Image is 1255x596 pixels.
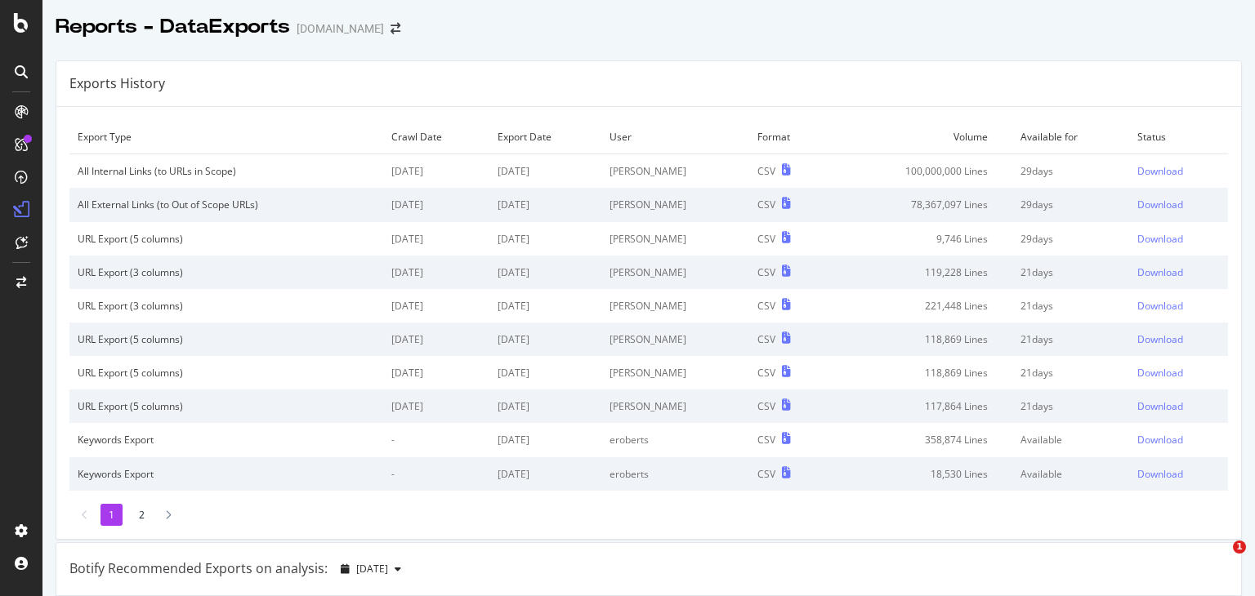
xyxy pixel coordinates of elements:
td: 9,746 Lines [828,222,1012,256]
div: Download [1137,399,1183,413]
div: URL Export (3 columns) [78,265,375,279]
div: URL Export (5 columns) [78,399,375,413]
div: Download [1137,433,1183,447]
td: [PERSON_NAME] [601,289,749,322]
div: Exports History [69,74,165,93]
button: [DATE] [334,556,408,582]
div: CSV [757,399,775,413]
td: Crawl Date [383,120,490,154]
div: All Internal Links (to URLs in Scope) [78,164,375,178]
div: CSV [757,433,775,447]
td: [DATE] [383,389,490,423]
td: [PERSON_NAME] [601,188,749,221]
div: Keywords Export [78,433,375,447]
td: 118,869 Lines [828,322,1012,356]
a: Download [1137,366,1220,380]
li: 2 [131,504,153,526]
td: Export Date [489,120,601,154]
td: [DATE] [383,289,490,322]
td: User [601,120,749,154]
li: 1 [100,504,123,526]
td: [PERSON_NAME] [601,356,749,389]
div: CSV [757,467,775,481]
td: Status [1129,120,1228,154]
td: [DATE] [489,188,601,221]
td: Export Type [69,120,383,154]
span: 1 [1233,540,1246,554]
td: [DATE] [489,457,601,491]
td: 21 days [1012,289,1129,322]
a: Download [1137,399,1220,413]
td: Format [749,120,828,154]
div: Download [1137,198,1183,211]
td: [PERSON_NAME] [601,389,749,423]
div: [DOMAIN_NAME] [297,20,384,37]
td: [DATE] [489,389,601,423]
td: 29 days [1012,222,1129,256]
td: [PERSON_NAME] [601,256,749,289]
div: arrow-right-arrow-left [391,23,400,34]
td: 21 days [1012,356,1129,389]
td: eroberts [601,457,749,491]
a: Download [1137,198,1220,211]
a: Download [1137,299,1220,313]
td: 117,864 Lines [828,389,1012,423]
span: 2025 Aug. 22nd [356,562,388,576]
td: 119,228 Lines [828,256,1012,289]
div: URL Export (5 columns) [78,232,375,246]
div: CSV [757,332,775,346]
div: Download [1137,299,1183,313]
td: [DATE] [489,322,601,356]
td: [PERSON_NAME] [601,322,749,356]
td: [DATE] [383,256,490,289]
td: [DATE] [489,423,601,456]
td: 18,530 Lines [828,457,1012,491]
div: CSV [757,366,775,380]
a: Download [1137,164,1220,178]
td: [DATE] [489,356,601,389]
td: eroberts [601,423,749,456]
td: Available for [1012,120,1129,154]
td: 29 days [1012,154,1129,189]
div: Available [1021,433,1121,447]
td: [DATE] [383,322,490,356]
a: Download [1137,332,1220,346]
td: Volume [828,120,1012,154]
td: 78,367,097 Lines [828,188,1012,221]
div: Botify Recommended Exports on analysis: [69,559,328,578]
div: URL Export (5 columns) [78,332,375,346]
div: Available [1021,467,1121,481]
div: All External Links (to Out of Scope URLs) [78,198,375,211]
td: - [383,457,490,491]
td: [DATE] [383,188,490,221]
td: 21 days [1012,322,1129,356]
td: 358,874 Lines [828,423,1012,456]
td: [DATE] [489,256,601,289]
div: Keywords Export [78,467,375,481]
div: Download [1137,366,1183,380]
div: URL Export (3 columns) [78,299,375,313]
div: Download [1137,265,1183,279]
div: Reports - DataExports [56,13,290,41]
td: [DATE] [489,222,601,256]
a: Download [1137,232,1220,246]
div: Download [1137,332,1183,346]
td: [DATE] [489,154,601,189]
td: 29 days [1012,188,1129,221]
div: CSV [757,299,775,313]
td: [DATE] [383,356,490,389]
div: CSV [757,232,775,246]
div: Download [1137,232,1183,246]
td: 21 days [1012,256,1129,289]
td: 21 days [1012,389,1129,423]
td: - [383,423,490,456]
td: [PERSON_NAME] [601,222,749,256]
div: CSV [757,198,775,211]
td: [DATE] [383,222,490,256]
div: URL Export (5 columns) [78,366,375,380]
a: Download [1137,467,1220,481]
td: [DATE] [489,289,601,322]
div: Download [1137,467,1183,481]
a: Download [1137,265,1220,279]
div: Download [1137,164,1183,178]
